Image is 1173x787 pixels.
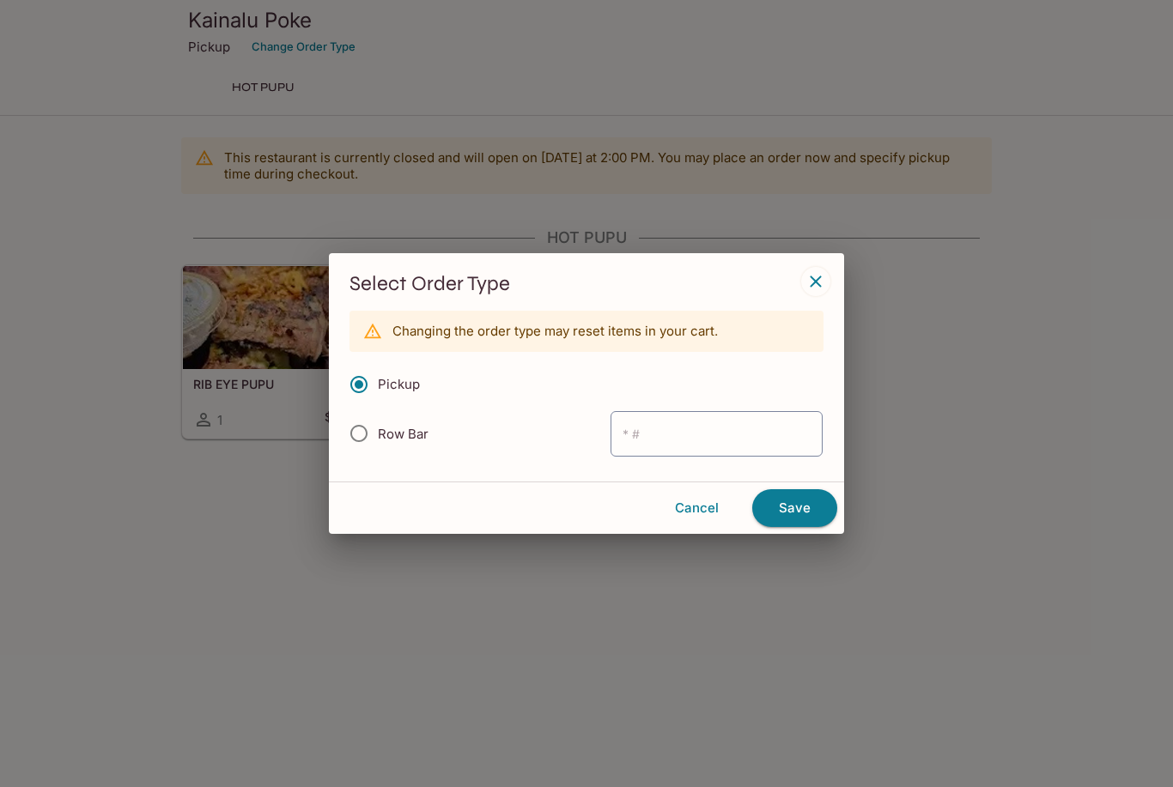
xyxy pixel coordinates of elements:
p: Changing the order type may reset items in your cart. [392,323,718,339]
button: Save [752,489,837,527]
h3: Select Order Type [349,270,824,297]
button: Cancel [648,490,745,526]
span: Pickup [378,376,420,392]
span: Row Bar [378,426,428,442]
